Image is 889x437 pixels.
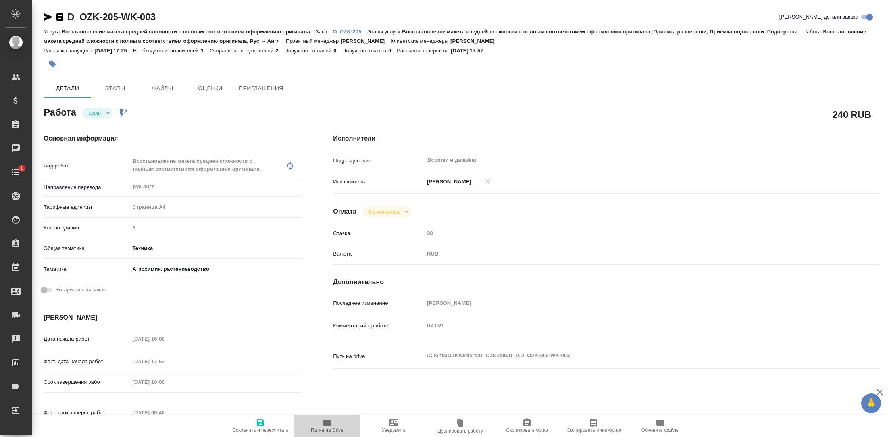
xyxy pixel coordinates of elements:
[833,108,871,121] h2: 240 RUB
[333,48,342,54] p: 0
[343,48,388,54] p: Получено отказов
[232,427,289,433] span: Сохранить и пересчитать
[451,48,489,54] p: [DATE] 17:57
[382,427,406,433] span: Уведомить
[424,227,835,239] input: Пустое поле
[44,244,129,252] p: Общая тематика
[44,335,129,343] p: Дата начала работ
[333,229,424,237] p: Ставка
[333,28,367,35] a: D_OZK-205
[341,38,391,44] p: [PERSON_NAME]
[133,48,201,54] p: Необходимо исполнителей
[67,12,156,22] a: D_OZK-205-WK-003
[333,178,424,186] p: Исполнитель
[427,415,494,437] button: Дублировать работу
[861,393,881,413] button: 🙏
[55,286,106,294] span: Нотариальный заказ
[566,427,621,433] span: Скопировать мини-бриф
[44,358,129,366] p: Факт. дата начала работ
[779,13,858,21] span: [PERSON_NAME] детали заказа
[804,29,823,35] p: Работа
[129,242,301,255] div: Техника
[391,38,450,44] p: Клиентские менеджеры
[129,200,301,214] div: Страница А4
[44,265,129,273] p: Тематика
[333,207,356,216] h4: Оплата
[94,48,133,54] p: [DATE] 17:25
[333,352,424,360] p: Путь на drive
[82,108,113,119] div: Сдан
[388,48,397,54] p: 0
[86,110,103,117] button: Сдан
[15,164,28,172] span: 1
[44,134,301,143] h4: Основная информация
[96,83,134,93] span: Этапы
[129,222,301,233] input: Пустое поле
[2,162,30,182] a: 1
[44,12,53,22] button: Скопировать ссылку для ЯМессенджера
[333,250,424,258] p: Валюта
[424,178,471,186] p: [PERSON_NAME]
[239,83,283,93] span: Приглашения
[44,162,129,170] p: Вид работ
[424,297,835,309] input: Пустое поле
[129,356,199,367] input: Пустое поле
[450,38,500,44] p: [PERSON_NAME]
[44,104,76,119] h2: Работа
[424,349,835,362] textarea: /Clients/OZK/Orders/D_OZK-205/DTP/D_OZK-205-WK-003
[641,427,680,433] span: Обновить файлы
[363,206,412,217] div: Сдан
[286,38,341,44] p: Проектный менеджер
[424,247,835,261] div: RUB
[44,378,129,386] p: Срок завершения работ
[333,157,424,165] p: Подразделение
[560,415,627,437] button: Скопировать мини-бриф
[44,224,129,232] p: Кол-во единиц
[333,277,880,287] h4: Дополнительно
[44,183,129,191] p: Направление перевода
[44,203,129,211] p: Тарифные единицы
[227,415,294,437] button: Сохранить и пересчитать
[191,83,229,93] span: Оценки
[333,29,367,35] p: D_OZK-205
[311,427,343,433] span: Папка на Drive
[360,415,427,437] button: Уведомить
[316,29,333,35] p: Заказ:
[294,415,360,437] button: Папка на Drive
[62,29,316,35] p: Восстановление макета средней сложности с полным соответствием оформлению оригинала
[129,376,199,388] input: Пустое поле
[864,395,878,412] span: 🙏
[333,134,880,143] h4: Исполнители
[55,12,65,22] button: Скопировать ссылку
[397,48,451,54] p: Рассылка завершена
[275,48,284,54] p: 2
[44,29,62,35] p: Услуга
[48,83,87,93] span: Детали
[44,409,129,417] p: Факт. срок заверш. работ
[44,55,61,73] button: Добавить тэг
[144,83,182,93] span: Файлы
[438,428,483,434] span: Дублировать работу
[44,313,301,322] h4: [PERSON_NAME]
[494,415,560,437] button: Скопировать бриф
[367,208,402,215] button: Не оплачена
[627,415,694,437] button: Обновить файлы
[129,407,199,418] input: Пустое поле
[129,333,199,345] input: Пустое поле
[333,322,424,330] p: Комментарий к работе
[129,262,301,276] div: Агрохимия, растениеводство
[402,29,803,35] p: Восстановление макета средней сложности с полным соответствием оформлению оригинала, Приемка разв...
[285,48,334,54] p: Получено согласий
[424,318,835,332] textarea: не нот
[210,48,275,54] p: Отправлено предложений
[333,299,424,307] p: Последнее изменение
[506,427,548,433] span: Скопировать бриф
[368,29,402,35] p: Этапы услуги
[44,48,94,54] p: Рассылка запущена
[201,48,210,54] p: 1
